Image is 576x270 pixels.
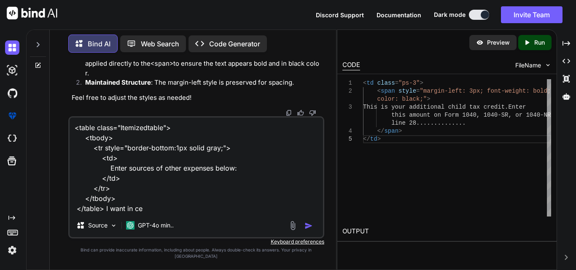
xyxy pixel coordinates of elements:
span: line 28.............. [391,120,466,126]
p: Run [534,38,545,47]
button: Invite Team [501,6,563,23]
span: > [398,128,402,134]
h2: OUTPUT [337,222,557,241]
img: copy [285,110,292,116]
span: = [416,88,420,94]
div: 5 [342,135,352,143]
span: Enter [508,104,526,110]
span: span [384,128,398,134]
img: settings [5,243,19,257]
strong: Maintained Structure [85,78,151,86]
span: This is your additional child tax credit. [363,104,508,110]
div: CODE [342,60,360,70]
span: "margin-left: 3px; font-weight: bold; [420,88,551,94]
div: 3 [342,103,352,111]
div: 4 [342,127,352,135]
img: preview [476,39,484,46]
img: Bind AI [7,7,57,19]
span: </ [363,136,370,142]
img: like [297,110,304,116]
p: Preview [487,38,510,47]
span: this amount on Form 1040, 1040-SR, or 1040-NR, [391,112,554,118]
div: 1 [342,79,352,87]
p: GPT-4o min.. [138,221,174,230]
p: Keyboard preferences [68,238,324,245]
img: premium [5,109,19,123]
span: </ [377,128,385,134]
span: td [366,80,374,86]
img: dislike [309,110,316,116]
img: attachment [288,221,298,230]
button: Discord Support [316,11,364,19]
span: > [420,80,423,86]
span: class [377,80,395,86]
li: : The and styles are applied directly to the to ensure the text appears bold and in black color. [78,50,323,78]
span: "ps-3" [398,80,420,86]
p: Feel free to adjust the styles as needed! [72,93,323,103]
img: icon [304,222,313,230]
p: Bind can provide inaccurate information, including about people. Always double-check its answers.... [68,247,324,259]
span: color: black;" [377,96,427,102]
code: <span> [151,59,173,68]
p: Web Search [141,39,179,49]
textarea: <table class="Itemizedtable"> <tbody> <tr style="border-bottom:1px solid gray;"> <td> Enter sourc... [70,118,323,214]
img: chevron down [544,61,552,69]
li: : The margin-left style is preserved for spacing. [78,78,323,90]
span: style [398,88,416,94]
span: < [363,80,366,86]
img: darkChat [5,40,19,55]
img: Pick Models [110,222,117,229]
div: 2 [342,87,352,95]
p: Code Generator [209,39,260,49]
p: Bind AI [88,39,110,49]
span: > [427,96,430,102]
img: darkAi-studio [5,63,19,78]
span: > [377,136,381,142]
span: = [395,80,398,86]
button: Documentation [377,11,421,19]
span: < [377,88,381,94]
span: FileName [515,61,541,70]
img: GPT-4o mini [126,221,135,230]
p: Source [88,221,108,230]
span: span [381,88,395,94]
span: Dark mode [434,11,466,19]
span: td [370,136,377,142]
img: githubDark [5,86,19,100]
img: cloudideIcon [5,131,19,146]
